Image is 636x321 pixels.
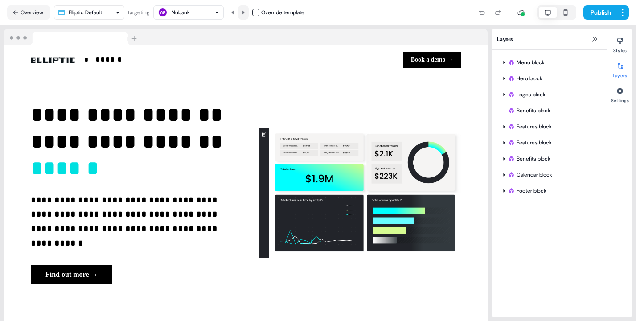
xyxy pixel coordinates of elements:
button: Nubank [153,5,224,20]
button: Styles [607,34,632,53]
button: Settings [607,84,632,103]
div: targeting [128,8,150,17]
div: Logos block [497,87,602,102]
div: Menu block [497,55,602,70]
div: Hero block [497,71,602,86]
div: Features block [497,119,602,134]
button: Publish [583,5,616,20]
div: Calendar block [508,170,598,179]
div: Footer block [497,184,602,198]
div: Calendar block [497,168,602,182]
div: Benefits block [497,152,602,166]
div: Hero block [508,74,598,83]
div: Benefits block [497,103,602,118]
div: Menu block [508,58,598,67]
div: Features block [508,138,598,147]
button: Overview [7,5,50,20]
div: Layers [492,29,607,50]
img: Image [259,102,461,284]
div: Footer block [508,186,598,195]
div: Benefits block [508,106,598,115]
img: Browser topbar [4,29,141,45]
button: Book a demo → [403,52,461,68]
img: Image [31,57,75,63]
div: Logos block [508,90,598,99]
div: Features block [497,136,602,150]
div: Override template [261,8,304,17]
div: Features block [508,122,598,131]
div: Find out more → [31,265,234,284]
div: Benefits block [508,154,598,163]
div: Book a demo → [250,52,461,68]
div: Elliptic Default [69,8,102,17]
button: Find out more → [31,265,112,284]
button: Layers [607,59,632,78]
div: Nubank [172,8,190,17]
